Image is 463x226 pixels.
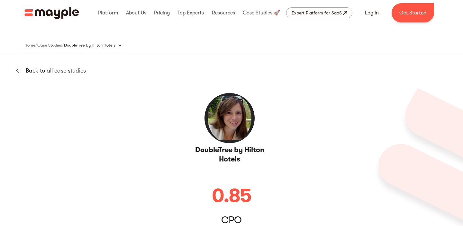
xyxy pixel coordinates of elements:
a: Log In [357,5,386,21]
h3: DoubleTree by Hilton Hotels [193,145,266,164]
a: home [24,7,79,19]
img: Mayple logo [24,7,79,19]
img: DoubleTree by Hilton Hotels [204,92,255,144]
div: CPO [221,217,242,223]
div: DoubleTree by Hilton Hotels [64,42,115,48]
div: Resources [210,3,237,23]
a: Get Started [392,3,434,22]
div: 0.85 [212,186,251,205]
div: Platform [96,3,120,23]
a: Back to all case studies [26,67,86,74]
div: Top Experts [176,3,205,23]
a: Expert Platform for SaaS [286,7,352,18]
div: Pricing [152,3,171,23]
a: Home [24,41,35,49]
a: Case Studies [37,41,62,49]
div: About Us [124,3,148,23]
div: DoubleTree by Hilton Hotels [64,39,128,52]
div: / [35,42,37,48]
div: Expert Platform for SaaS [292,9,342,17]
div: / [62,42,64,48]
